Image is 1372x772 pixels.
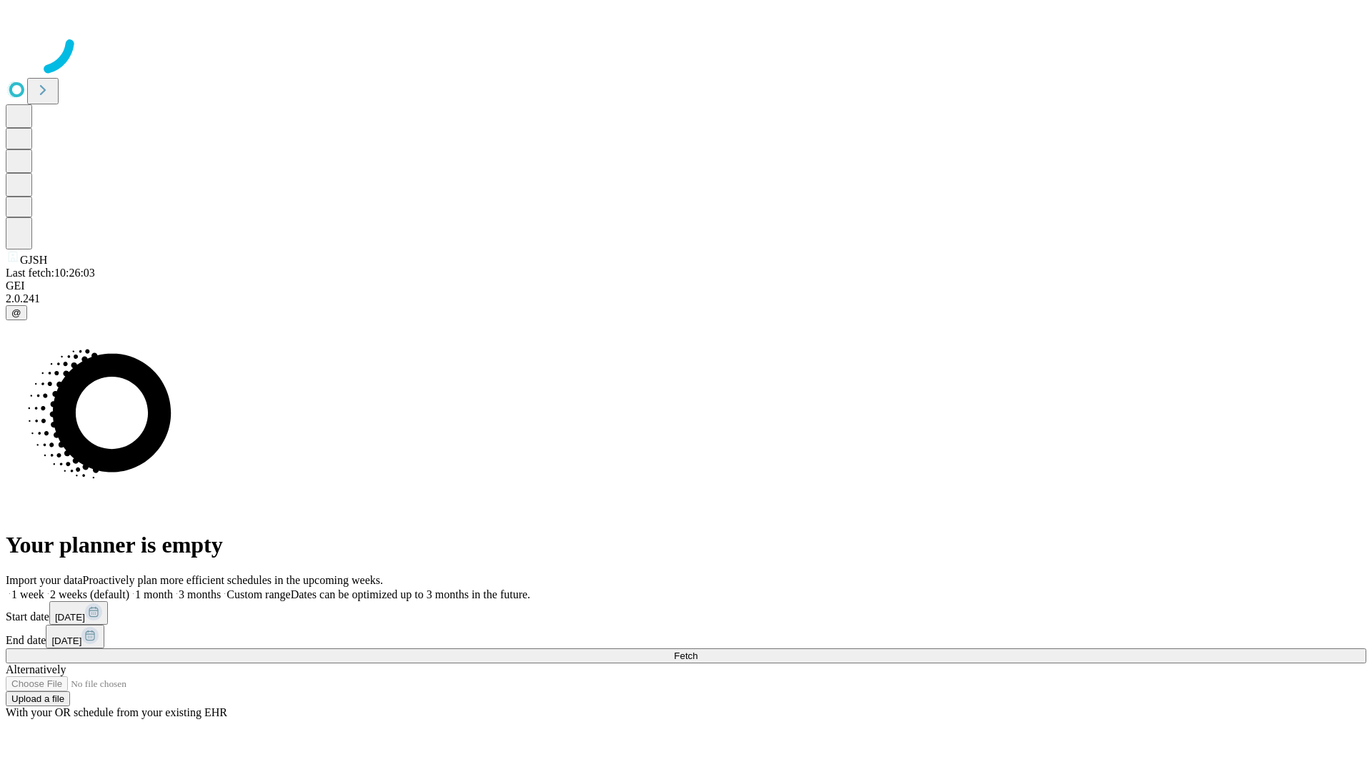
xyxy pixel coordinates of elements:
[135,588,173,600] span: 1 month
[6,648,1366,663] button: Fetch
[291,588,530,600] span: Dates can be optimized up to 3 months in the future.
[83,574,383,586] span: Proactively plan more efficient schedules in the upcoming weeks.
[6,305,27,320] button: @
[6,663,66,675] span: Alternatively
[46,625,104,648] button: [DATE]
[51,635,81,646] span: [DATE]
[6,279,1366,292] div: GEI
[55,612,85,623] span: [DATE]
[227,588,290,600] span: Custom range
[11,307,21,318] span: @
[179,588,221,600] span: 3 months
[6,625,1366,648] div: End date
[50,588,129,600] span: 2 weeks (default)
[6,267,95,279] span: Last fetch: 10:26:03
[674,650,697,661] span: Fetch
[49,601,108,625] button: [DATE]
[6,691,70,706] button: Upload a file
[6,601,1366,625] div: Start date
[6,706,227,718] span: With your OR schedule from your existing EHR
[20,254,47,266] span: GJSH
[6,574,83,586] span: Import your data
[6,292,1366,305] div: 2.0.241
[11,588,44,600] span: 1 week
[6,532,1366,558] h1: Your planner is empty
